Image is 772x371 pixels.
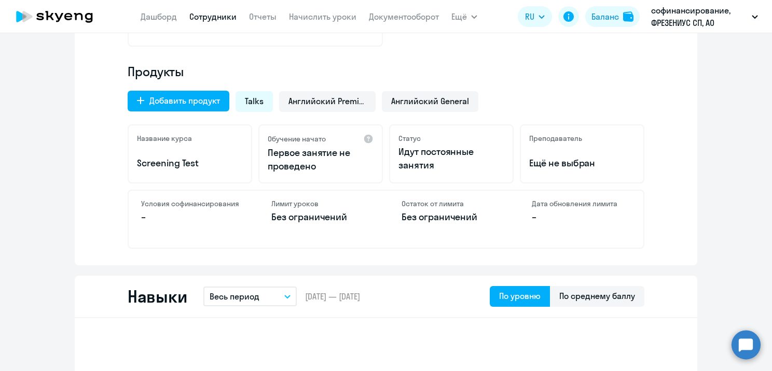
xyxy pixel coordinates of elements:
[369,11,439,22] a: Документооборот
[249,11,277,22] a: Отчеты
[518,6,552,27] button: RU
[525,10,534,23] span: RU
[451,6,477,27] button: Ещё
[289,11,356,22] a: Начислить уроки
[559,290,635,302] div: По среднему баллу
[137,156,243,170] p: Screening Test
[271,210,370,224] p: Без ограничений
[585,6,640,27] button: Балансbalance
[529,134,582,143] h5: Преподаватель
[529,156,635,170] p: Ещё не выбран
[391,95,469,107] span: Английский General
[128,63,644,80] h4: Продукты
[651,4,748,29] p: софинансирование, ФРЕЗЕНИУС СП, АО
[149,94,220,107] div: Добавить продукт
[189,11,237,22] a: Сотрудники
[141,199,240,208] h4: Условия софинансирования
[591,10,619,23] div: Баланс
[141,210,240,224] p: –
[398,134,421,143] h5: Статус
[268,146,374,173] p: Первое занятие не проведено
[210,290,259,303] p: Весь период
[532,210,631,224] p: –
[499,290,541,302] div: По уровню
[128,286,187,307] h2: Навыки
[402,210,501,224] p: Без ограничений
[288,95,366,107] span: Английский Premium
[451,10,467,23] span: Ещё
[245,95,264,107] span: Talks
[141,11,177,22] a: Дашборд
[137,134,192,143] h5: Название курса
[305,291,360,302] span: [DATE] — [DATE]
[532,199,631,208] h4: Дата обновления лимита
[203,287,297,306] button: Весь период
[271,199,370,208] h4: Лимит уроков
[402,199,501,208] h4: Остаток от лимита
[623,11,633,22] img: balance
[268,134,326,144] h5: Обучение начато
[398,145,504,172] p: Идут постоянные занятия
[128,91,229,111] button: Добавить продукт
[646,4,763,29] button: софинансирование, ФРЕЗЕНИУС СП, АО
